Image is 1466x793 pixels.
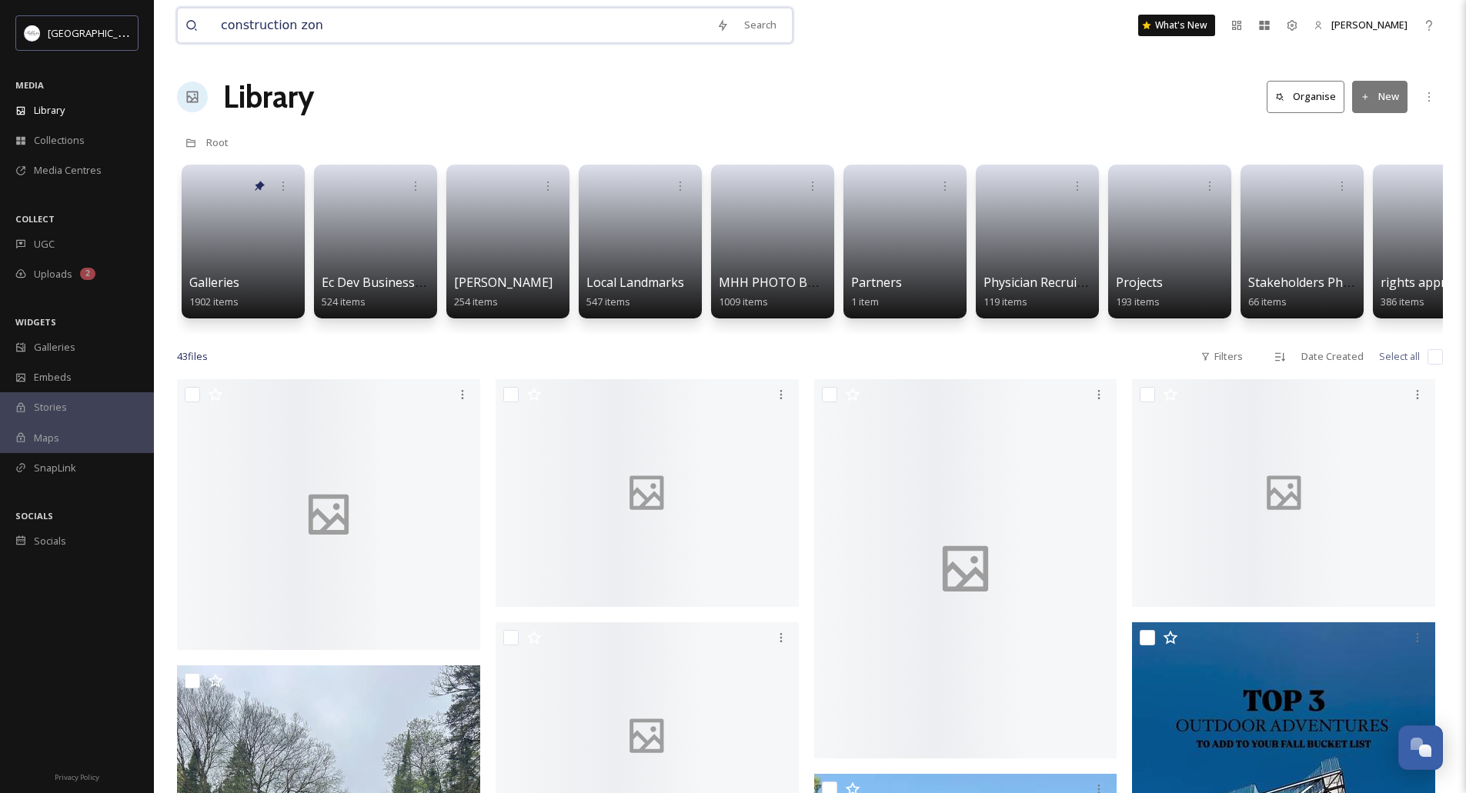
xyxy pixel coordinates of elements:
span: 66 items [1248,295,1287,308]
a: Physician Recruitment119 items [983,275,1111,308]
span: Collections [34,133,85,148]
span: [PERSON_NAME] [454,274,553,291]
span: SnapLink [34,461,76,475]
span: Stories [34,400,67,415]
span: Local Landmarks [586,274,684,291]
span: Uploads [34,267,72,282]
a: Partners1 item [851,275,902,308]
span: SOCIALS [15,510,53,521]
div: Filters [1193,342,1251,372]
span: Partners [851,274,902,291]
span: Media Centres [34,163,102,178]
a: Galleries1902 items [189,275,239,308]
span: WIDGETS [15,316,56,328]
a: [PERSON_NAME]254 items [454,275,553,308]
span: Ec Dev Business Photos [322,274,459,291]
span: 386 items [1381,295,1424,308]
button: Open Chat [1398,725,1443,770]
div: Search [736,10,784,40]
img: Frame%2013.png [25,25,40,41]
span: Library [34,103,65,118]
span: 524 items [322,295,366,308]
a: [PERSON_NAME] [1306,10,1415,40]
span: 1 item [851,295,879,308]
span: Embeds [34,370,72,385]
span: [GEOGRAPHIC_DATA] [48,25,145,40]
a: Library [223,74,314,120]
span: Galleries [189,274,239,291]
a: Local Landmarks547 items [586,275,684,308]
button: New [1352,81,1408,112]
button: Organise [1267,81,1344,112]
span: Socials [34,534,66,548]
span: MEDIA [15,79,44,91]
span: 119 items [983,295,1027,308]
a: Projects193 items [1116,275,1163,308]
a: Stakeholders Photos66 items [1248,275,1369,308]
span: Galleries [34,340,75,355]
span: MHH PHOTO BANK [719,274,833,291]
span: 254 items [454,295,498,308]
span: Select all [1379,349,1420,364]
a: What's New [1138,15,1215,36]
span: COLLECT [15,213,55,225]
span: 547 items [586,295,630,308]
a: MHH PHOTO BANK1009 items [719,275,833,308]
div: 2 [80,268,95,280]
span: 193 items [1116,295,1160,308]
span: Root [206,135,229,149]
span: Physician Recruitment [983,274,1111,291]
a: Ec Dev Business Photos524 items [322,275,459,308]
div: Date Created [1294,342,1371,372]
a: Privacy Policy [55,767,99,785]
span: UGC [34,237,55,252]
span: Maps [34,431,59,445]
span: 1009 items [719,295,768,308]
span: Stakeholders Photos [1248,274,1369,291]
span: 1902 items [189,295,239,308]
span: Privacy Policy [55,772,99,782]
a: Root [206,133,229,152]
span: 43 file s [177,349,208,364]
span: Projects [1116,274,1163,291]
span: [PERSON_NAME] [1331,18,1408,32]
input: Search your library [213,8,709,42]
